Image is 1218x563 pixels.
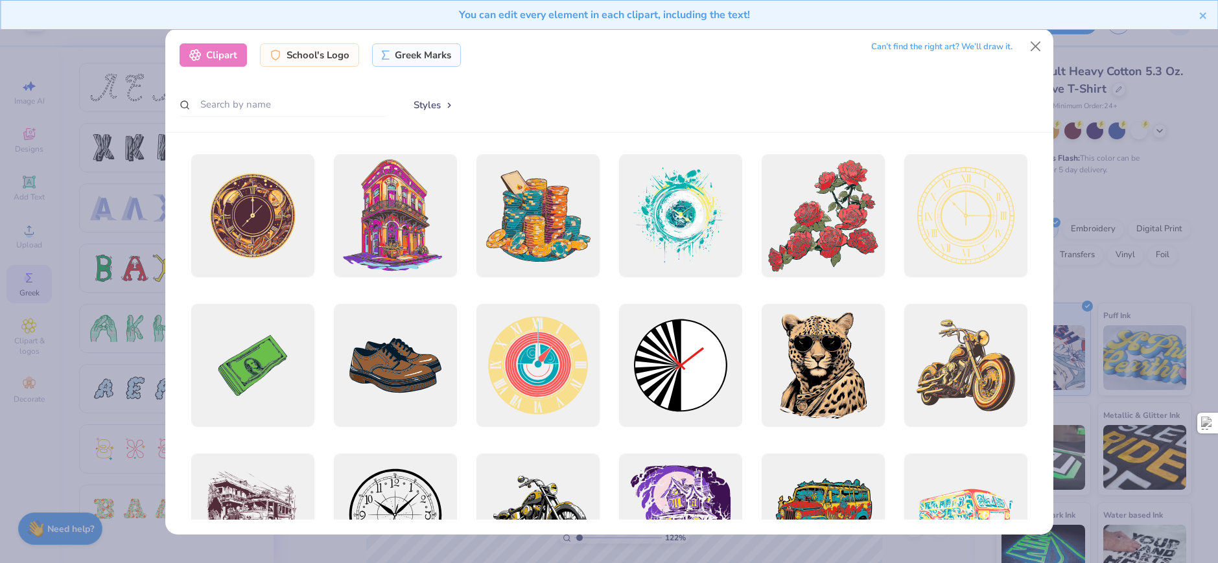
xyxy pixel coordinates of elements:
div: Greek Marks [372,43,461,67]
input: Search by name [180,93,387,117]
button: close [1199,7,1208,23]
div: Clipart [180,43,247,67]
button: Close [1023,34,1048,59]
div: You can edit every element in each clipart, including the text! [10,7,1199,23]
div: School's Logo [260,43,359,67]
div: Can’t find the right art? We’ll draw it. [871,36,1013,58]
button: Styles [400,93,467,117]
